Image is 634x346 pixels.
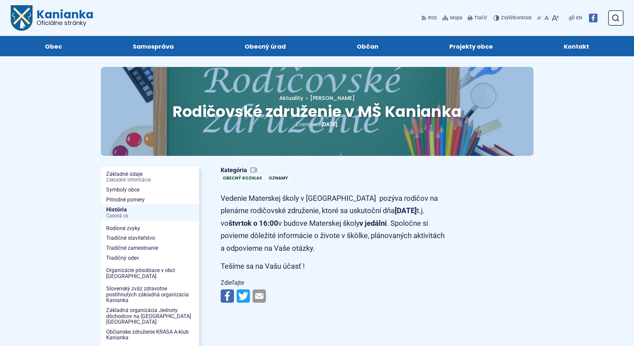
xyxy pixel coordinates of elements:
[245,36,286,56] span: Obecný úrad
[106,195,194,205] span: Prírodné pomery
[101,195,199,205] a: Prírodné pomery
[101,327,199,343] a: Občianske združenie KRASA A-klub Kanianka
[395,206,417,215] strong: [DATE]
[101,204,199,221] a: HistóriaČasová os
[589,14,597,22] img: Prejsť na Facebook stránku
[106,213,194,219] span: Časová os
[106,265,194,281] span: Organizácie pôsobiace v obci [GEOGRAPHIC_DATA]
[449,36,493,56] span: Projekty obce
[267,174,290,181] a: Oznamy
[106,223,194,233] span: Rodinné zvyky
[221,192,457,254] p: Vedenie Materskej školy v [GEOGRAPHIC_DATA] pozýva rodičov na plenárne rodičovské združenie, ktor...
[550,11,560,25] button: Zväčšiť veľkosť písma
[101,284,199,305] a: Slovenský zväz zdravotne postihnutých základná organizácia Kanianka
[450,14,462,22] span: Mapa
[221,260,457,272] p: Tešíme sa na Vašu účasť !
[101,185,199,195] a: Symboly obce
[101,169,199,185] a: Základné údajeZákladné informácie
[106,177,194,183] span: Základné informácie
[466,11,488,25] button: Tlačiť
[321,121,337,128] span: [DATE]
[122,120,512,129] p: Zverejnené .
[11,5,33,31] img: Prejsť na domovskú stránku
[221,289,234,303] img: Zdieľať na Facebooku
[133,36,174,56] span: Samospráva
[279,94,303,102] a: Aktuality
[106,327,194,343] span: Občianske združenie KRASA A-klub Kanianka
[221,167,293,174] span: Kategória
[106,233,194,243] span: Tradičné staviteľstvo
[536,11,543,25] button: Zmenšiť veľkosť písma
[576,14,582,22] span: EN
[328,36,407,56] a: Občan
[106,253,194,263] span: Tradičný odev
[45,36,62,56] span: Obec
[501,15,514,21] span: Zvýšiť
[535,36,618,56] a: Kontakt
[101,243,199,253] a: Tradičné zamestnanie
[494,11,533,25] button: Zvýšiťkontrast
[37,20,94,26] span: Oficiálne stránky
[216,36,315,56] a: Obecný úrad
[16,36,91,56] a: Obec
[428,14,437,22] span: RSS
[543,11,550,25] button: Nastaviť pôvodnú veľkosť písma
[501,15,532,21] span: kontrast
[101,223,199,233] a: Rodinné zvyky
[33,9,94,26] span: Kanianka
[229,219,278,227] strong: štvrtok o 16:00
[101,233,199,243] a: Tradičné staviteľstvo
[106,169,194,185] span: Základné údaje
[421,36,522,56] a: Projekty obce
[441,11,464,25] a: Mapa
[303,94,355,102] a: [PERSON_NAME]
[474,15,487,21] span: Tlačiť
[359,219,387,227] strong: v jedálni
[101,265,199,281] a: Organizácie pôsobiace v obci [GEOGRAPHIC_DATA]
[253,289,266,303] img: Zdieľať e-mailom
[11,5,94,31] a: Logo Kanianka, prejsť na domovskú stránku.
[237,289,250,303] img: Zdieľať na Twitteri
[357,36,378,56] span: Občan
[106,204,194,221] span: História
[221,278,457,288] p: Zdieľajte
[421,11,438,25] a: RSS
[101,305,199,327] a: Základná organizácia Jednoty dôchodcov na [GEOGRAPHIC_DATA] [GEOGRAPHIC_DATA]
[564,36,589,56] span: Kontakt
[172,101,462,122] span: Rodičovské združenie v MŠ Kanianka
[310,94,355,102] span: [PERSON_NAME]
[101,253,199,263] a: Tradičný odev
[106,305,194,327] span: Základná organizácia Jednoty dôchodcov na [GEOGRAPHIC_DATA] [GEOGRAPHIC_DATA]
[106,243,194,253] span: Tradičné zamestnanie
[575,14,583,22] a: EN
[106,284,194,305] span: Slovenský zväz zdravotne postihnutých základná organizácia Kanianka
[221,174,264,181] a: Obecný rozhlas
[106,185,194,195] span: Symboly obce
[104,36,202,56] a: Samospráva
